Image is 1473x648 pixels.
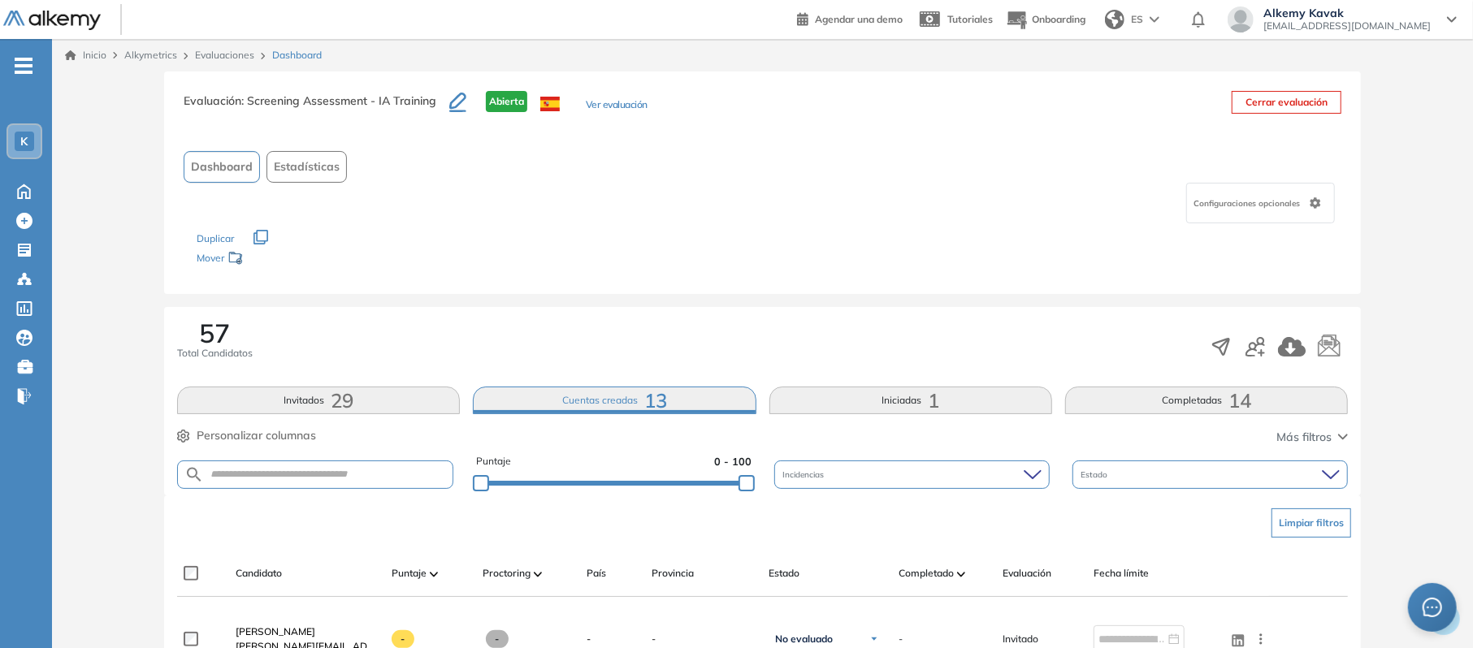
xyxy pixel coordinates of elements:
[899,566,954,581] span: Completado
[1263,6,1431,19] span: Alkemy Kavak
[392,566,427,581] span: Puntaje
[1032,13,1085,25] span: Onboarding
[899,632,903,646] span: -
[1276,429,1348,446] button: Más filtros
[199,320,230,346] span: 57
[124,49,177,61] span: Alkymetrics
[184,151,260,183] button: Dashboard
[774,460,1050,489] div: Incidencias
[540,97,560,111] img: ESP
[483,566,531,581] span: Proctoring
[1006,2,1085,37] button: Onboarding
[586,97,648,114] button: Ver evaluación
[769,387,1052,414] button: Iniciadas1
[1263,19,1431,32] span: [EMAIL_ADDRESS][DOMAIN_NAME]
[392,630,415,648] span: -
[486,630,509,648] span: -
[236,625,315,637] span: [PERSON_NAME]
[652,566,694,581] span: Provincia
[236,566,282,581] span: Candidato
[947,13,993,25] span: Tutoriales
[1232,91,1341,114] button: Cerrar evaluación
[184,464,204,485] img: SEARCH_ALT
[957,572,965,577] img: [missing "en.ARROW_ALT" translation]
[797,8,903,28] a: Agendar una demo
[1105,10,1124,29] img: world
[197,244,359,274] div: Mover
[1186,183,1335,223] div: Configuraciones opcionales
[1194,197,1303,210] span: Configuraciones opcionales
[15,64,32,67] i: -
[534,572,542,577] img: [missing "en.ARROW_ALT" translation]
[177,387,460,414] button: Invitados29
[1094,566,1149,581] span: Fecha límite
[1072,460,1348,489] div: Estado
[714,454,752,469] span: 0 - 100
[1065,387,1348,414] button: Completadas14
[197,232,234,244] span: Duplicar
[21,135,28,148] span: K
[473,387,756,414] button: Cuentas creadas13
[430,572,438,577] img: [missing "en.ARROW_ALT" translation]
[769,566,799,581] span: Estado
[65,48,106,63] a: Inicio
[775,633,833,646] span: No evaluado
[272,48,322,63] span: Dashboard
[177,427,316,444] button: Personalizar columnas
[197,427,316,444] span: Personalizar columnas
[1081,469,1111,481] span: Estado
[191,158,253,175] span: Dashboard
[1003,566,1051,581] span: Evaluación
[274,158,340,175] span: Estadísticas
[195,49,254,61] a: Evaluaciones
[869,634,879,644] img: Ícono de flecha
[3,11,101,31] img: Logo
[1131,12,1143,27] span: ES
[486,91,527,112] span: Abierta
[177,346,253,361] span: Total Candidatos
[241,93,436,108] span: : Screening Assessment - IA Training
[266,151,347,183] button: Estadísticas
[1276,429,1332,446] span: Más filtros
[782,469,827,481] span: Incidencias
[815,13,903,25] span: Agendar una demo
[1272,508,1351,538] button: Limpiar filtros
[184,91,449,125] h3: Evaluación
[1423,598,1442,617] span: message
[1003,632,1038,646] span: Invitado
[476,454,511,469] span: Puntaje
[236,624,379,639] a: [PERSON_NAME]
[587,632,591,646] span: -
[587,566,606,581] span: País
[652,632,756,646] span: -
[1150,16,1159,23] img: arrow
